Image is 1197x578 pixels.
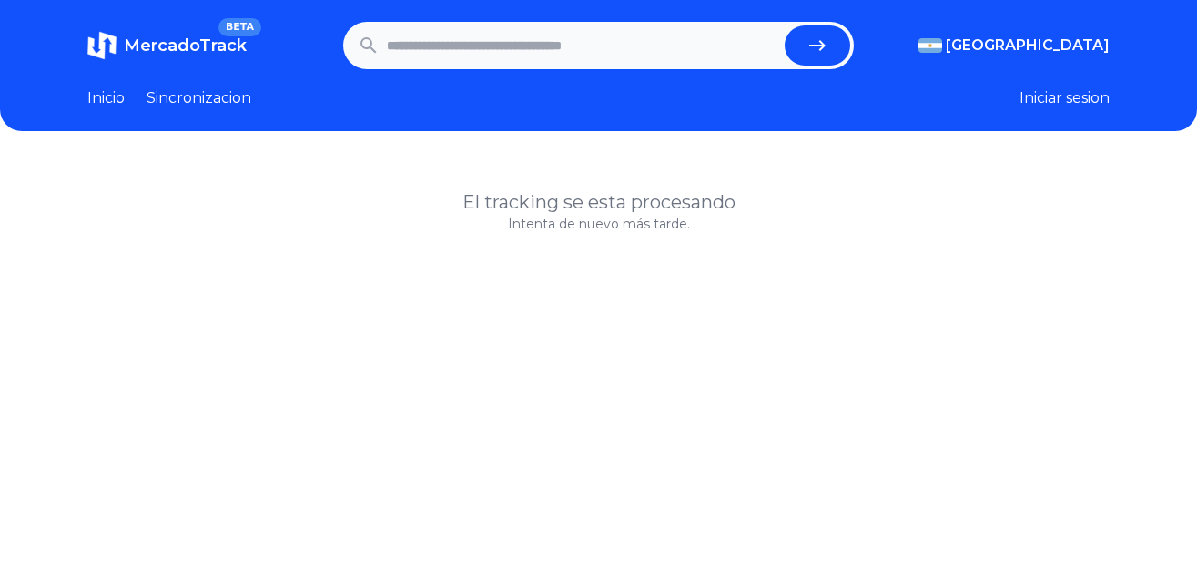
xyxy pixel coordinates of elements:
[124,35,247,56] span: MercadoTrack
[918,38,942,53] img: Argentina
[87,215,1110,233] p: Intenta de nuevo más tarde.
[918,35,1110,56] button: [GEOGRAPHIC_DATA]
[218,18,261,36] span: BETA
[1019,87,1110,109] button: Iniciar sesion
[87,189,1110,215] h1: El tracking se esta procesando
[87,87,125,109] a: Inicio
[946,35,1110,56] span: [GEOGRAPHIC_DATA]
[87,31,247,60] a: MercadoTrackBETA
[87,31,117,60] img: MercadoTrack
[147,87,251,109] a: Sincronizacion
